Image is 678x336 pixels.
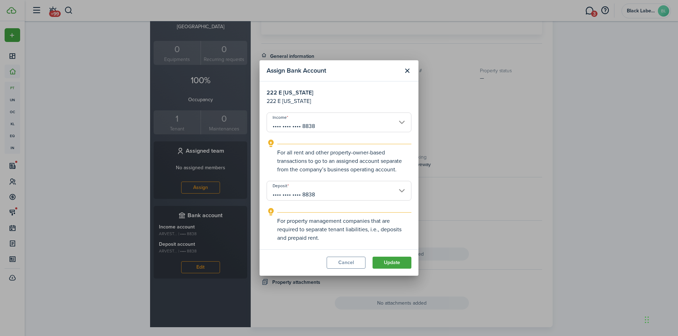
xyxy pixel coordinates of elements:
[327,257,365,269] button: Cancel
[267,66,326,75] span: Assign Bank Account
[277,217,411,242] explanation-description: For property management companies that are required to separate tenant liabilities, i.e., deposit...
[267,208,275,216] i: outline
[401,65,413,77] button: Close modal
[373,257,411,269] button: Update
[643,302,678,336] iframe: Chat Widget
[277,148,411,174] explanation-description: For all rent and other property-owner-based transactions to go to an assigned account separate fr...
[645,309,649,330] div: Drag
[267,97,311,105] span: 222 E [US_STATE]
[267,139,275,148] i: outline
[267,88,313,97] strong: 222 E [US_STATE]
